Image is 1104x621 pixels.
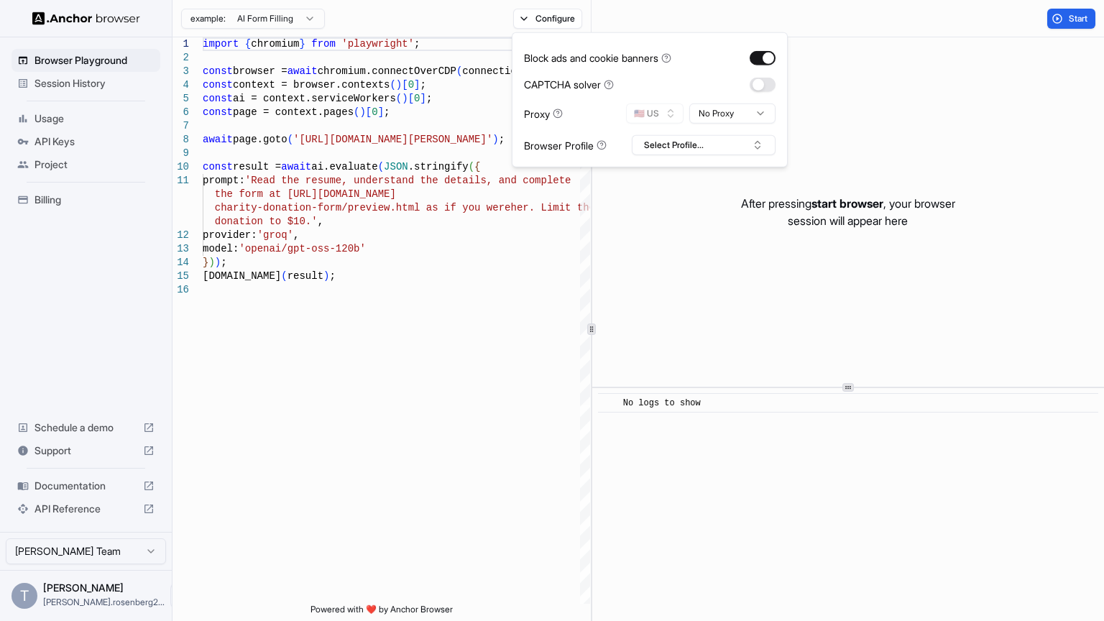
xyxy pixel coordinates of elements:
[474,161,480,172] span: {
[632,135,776,155] button: Select Profile...
[203,161,233,172] span: const
[172,242,189,256] div: 13
[172,283,189,297] div: 16
[492,134,498,145] span: )
[34,134,155,149] span: API Keys
[420,79,425,91] span: ;
[172,160,189,174] div: 10
[623,398,701,408] span: No logs to show
[245,38,251,50] span: {
[293,229,299,241] span: ,
[741,195,955,229] p: After pressing , your browser session will appear here
[34,479,137,493] span: Documentation
[215,188,396,200] span: the form at [URL][DOMAIN_NAME]
[203,79,233,91] span: const
[172,270,189,283] div: 15
[11,439,160,462] div: Support
[172,256,189,270] div: 14
[384,106,390,118] span: ;
[1047,9,1095,29] button: Start
[233,79,390,91] span: context = browser.contexts
[215,202,511,213] span: charity-donation-form/preview.html as if you were
[233,106,354,118] span: page = context.pages
[323,270,329,282] span: )
[426,93,432,104] span: ;
[203,65,233,77] span: const
[354,106,359,118] span: (
[11,416,160,439] div: Schedule a demo
[32,11,140,25] img: Anchor Logo
[462,65,558,77] span: connectionString
[43,581,124,594] span: Tom Rosenberg
[329,270,335,282] span: ;
[34,420,137,435] span: Schedule a demo
[456,65,462,77] span: (
[372,106,377,118] span: 0
[233,65,287,77] span: browser =
[11,49,160,72] div: Browser Playground
[311,38,336,50] span: from
[172,229,189,242] div: 12
[524,106,563,121] div: Proxy
[605,396,612,410] span: ​
[1069,13,1089,24] span: Start
[310,604,453,621] span: Powered with ❤️ by Anchor Browser
[293,134,492,145] span: '[URL][DOMAIN_NAME][PERSON_NAME]'
[203,243,239,254] span: model:
[414,79,420,91] span: ]
[208,257,214,268] span: )
[408,93,414,104] span: [
[203,134,233,145] span: await
[251,38,299,50] span: chromium
[172,37,189,51] div: 1
[34,111,155,126] span: Usage
[172,133,189,147] div: 8
[11,474,160,497] div: Documentation
[524,77,614,92] div: CAPTCHA solver
[172,147,189,160] div: 9
[172,65,189,78] div: 3
[203,257,208,268] span: }
[11,583,37,609] div: T
[172,51,189,65] div: 2
[311,161,377,172] span: ai.evaluate
[524,137,607,152] div: Browser Profile
[172,92,189,106] div: 5
[420,93,425,104] span: ]
[396,79,402,91] span: )
[287,134,293,145] span: (
[203,93,233,104] span: const
[215,257,221,268] span: )
[318,65,456,77] span: chromium.connectOverCDP
[513,9,583,29] button: Configure
[378,106,384,118] span: ]
[499,134,505,145] span: ;
[203,270,281,282] span: [DOMAIN_NAME]
[233,93,396,104] span: ai = context.serviceWorkers
[287,65,318,77] span: await
[524,50,671,65] div: Block ads and cookie banners
[233,161,281,172] span: result =
[402,79,408,91] span: [
[34,193,155,207] span: Billing
[34,443,137,458] span: Support
[245,175,547,186] span: 'Read the resume, understand the details, and comp
[203,38,239,50] span: import
[170,583,196,609] button: Open menu
[384,161,408,172] span: JSON
[203,229,257,241] span: provider:
[402,93,408,104] span: )
[811,196,883,211] span: start browser
[34,53,155,68] span: Browser Playground
[390,79,395,91] span: (
[414,93,420,104] span: 0
[11,153,160,176] div: Project
[203,106,233,118] span: const
[11,188,160,211] div: Billing
[11,130,160,153] div: API Keys
[43,597,165,607] span: tom.rosenberg2016@gmail.com
[221,257,226,268] span: ;
[34,157,155,172] span: Project
[233,134,287,145] span: page.goto
[469,161,474,172] span: (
